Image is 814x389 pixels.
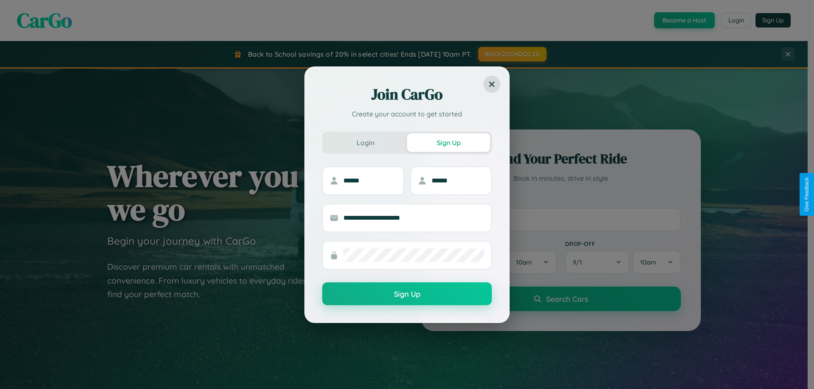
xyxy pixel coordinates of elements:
button: Sign Up [322,282,492,305]
h2: Join CarGo [322,84,492,105]
button: Sign Up [407,133,490,152]
p: Create your account to get started [322,109,492,119]
div: Give Feedback [804,177,810,212]
button: Login [324,133,407,152]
